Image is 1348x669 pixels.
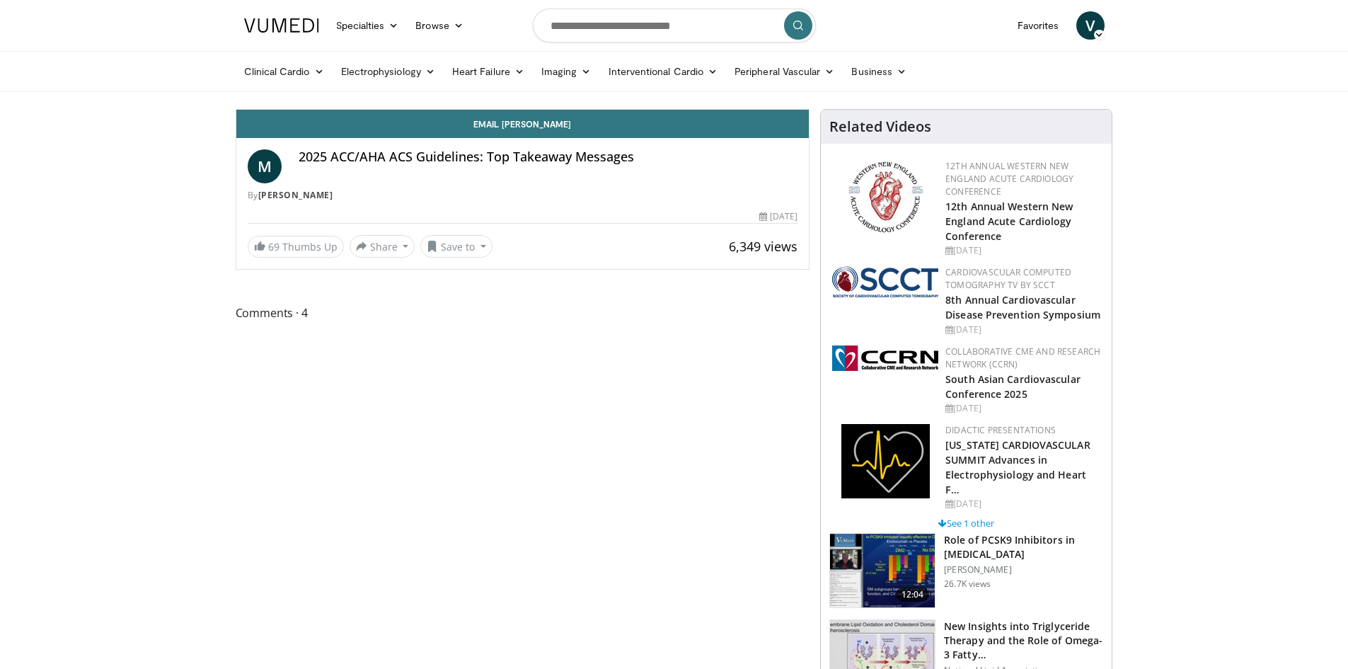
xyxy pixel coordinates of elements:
[944,564,1103,576] p: [PERSON_NAME]
[729,238,797,255] span: 6,349 views
[945,345,1100,370] a: Collaborative CME and Research Network (CCRN)
[236,57,333,86] a: Clinical Cardio
[268,240,280,253] span: 69
[829,118,931,135] h4: Related Videos
[945,372,1081,401] a: South Asian Cardiovascular Conference 2025
[945,402,1100,415] div: [DATE]
[328,11,408,40] a: Specialties
[938,517,994,530] a: See 1 other
[444,57,533,86] a: Heart Failure
[533,57,600,86] a: Imaging
[945,293,1100,321] a: 8th Annual Cardiovascular Disease Prevention Symposium
[759,210,797,223] div: [DATE]
[236,110,810,138] a: Email [PERSON_NAME]
[843,57,915,86] a: Business
[350,235,415,258] button: Share
[248,236,344,258] a: 69 Thumbs Up
[248,189,798,202] div: By
[726,57,843,86] a: Peripheral Vascular
[945,324,1100,336] div: [DATE]
[945,244,1100,257] div: [DATE]
[600,57,727,86] a: Interventional Cardio
[236,304,810,322] span: Comments 4
[945,266,1071,291] a: Cardiovascular Computed Tomography TV by SCCT
[945,200,1073,243] a: 12th Annual Western New England Acute Cardiology Conference
[1009,11,1068,40] a: Favorites
[258,189,333,201] a: [PERSON_NAME]
[248,149,282,183] a: M
[407,11,472,40] a: Browse
[533,8,816,42] input: Search topics, interventions
[841,424,930,498] img: 1860aa7a-ba06-47e3-81a4-3dc728c2b4cf.png.150x105_q85_autocrop_double_scale_upscale_version-0.2.png
[896,588,930,602] span: 12:04
[832,266,938,297] img: 51a70120-4f25-49cc-93a4-67582377e75f.png.150x105_q85_autocrop_double_scale_upscale_version-0.2.png
[333,57,444,86] a: Electrophysiology
[945,424,1100,437] div: Didactic Presentations
[830,534,935,607] img: 3346fd73-c5f9-4d1f-bb16-7b1903aae427.150x105_q85_crop-smart_upscale.jpg
[944,578,991,590] p: 26.7K views
[832,345,938,371] img: a04ee3ba-8487-4636-b0fb-5e8d268f3737.png.150x105_q85_autocrop_double_scale_upscale_version-0.2.png
[299,149,798,165] h4: 2025 ACC/AHA ACS Guidelines: Top Takeaway Messages
[944,533,1103,561] h3: Role of PCSK9 Inhibitors in [MEDICAL_DATA]
[420,235,492,258] button: Save to
[945,438,1090,496] a: [US_STATE] CARDIOVASCULAR SUMMIT Advances in Electrophysiology and Heart F…
[944,619,1103,662] h3: New Insights into Triglyceride Therapy and the Role of Omega-3 Fatty…
[244,18,319,33] img: VuMedi Logo
[1076,11,1105,40] a: V
[945,498,1100,510] div: [DATE]
[945,160,1073,198] a: 12th Annual Western New England Acute Cardiology Conference
[846,160,925,234] img: 0954f259-7907-4053-a817-32a96463ecc8.png.150x105_q85_autocrop_double_scale_upscale_version-0.2.png
[829,533,1103,608] a: 12:04 Role of PCSK9 Inhibitors in [MEDICAL_DATA] [PERSON_NAME] 26.7K views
